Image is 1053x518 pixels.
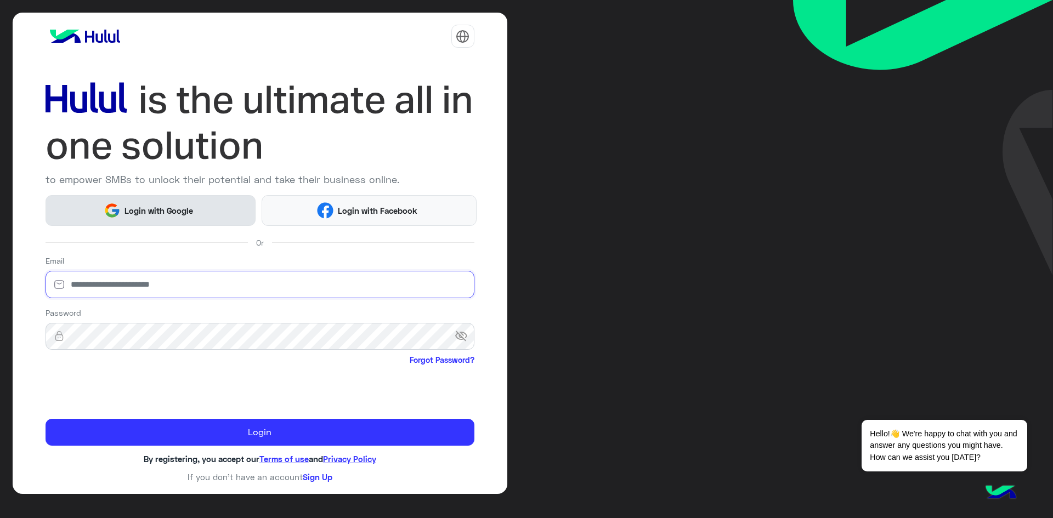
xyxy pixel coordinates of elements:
[46,472,474,482] h6: If you don’t have an account
[46,195,256,225] button: Login with Google
[46,255,64,266] label: Email
[262,195,476,225] button: Login with Facebook
[46,172,474,187] p: to empower SMBs to unlock their potential and take their business online.
[317,202,333,219] img: Facebook
[410,354,474,366] a: Forgot Password?
[46,25,124,47] img: logo
[455,327,474,346] span: visibility_off
[259,454,309,464] a: Terms of use
[303,472,332,482] a: Sign Up
[46,368,212,411] iframe: reCAPTCHA
[862,420,1027,471] span: Hello!👋 We're happy to chat with you and answer any questions you might have. How can we assist y...
[46,419,474,446] button: Login
[323,454,376,464] a: Privacy Policy
[256,237,264,248] span: Or
[46,331,73,341] img: lock
[46,307,81,318] label: Password
[456,30,469,43] img: tab
[309,454,323,464] span: and
[333,204,421,217] span: Login with Facebook
[121,204,197,217] span: Login with Google
[46,77,474,168] img: hululLoginTitle_EN.svg
[46,279,73,290] img: email
[982,474,1020,513] img: hulul-logo.png
[144,454,259,464] span: By registering, you accept our
[104,202,120,219] img: Google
